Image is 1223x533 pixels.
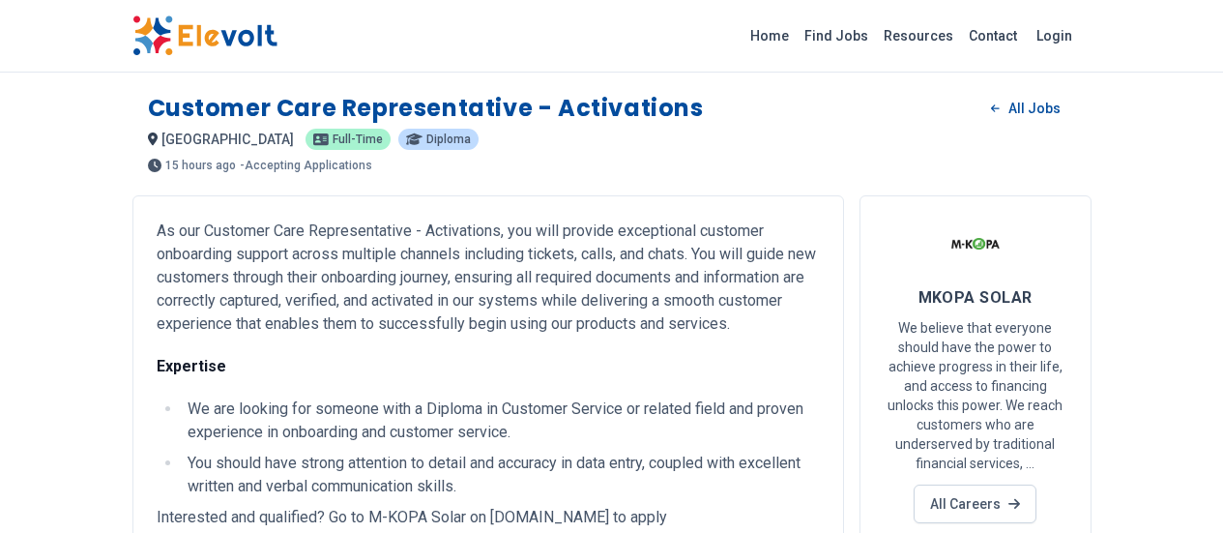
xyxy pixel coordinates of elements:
a: Contact [961,20,1025,51]
a: Home [743,20,797,51]
img: Elevolt [132,15,277,56]
h1: Customer Care Representative - Activations [148,93,704,124]
span: Diploma [426,133,471,145]
a: Resources [876,20,961,51]
li: You should have strong attention to detail and accuracy in data entry, coupled with excellent wri... [182,452,820,498]
li: We are looking for someone with a Diploma in Customer Service or related field and proven experie... [182,398,820,444]
a: All Jobs [975,94,1075,123]
strong: Expertise [157,357,226,375]
span: MKOPA SOLAR [918,288,1033,307]
p: Interested and qualified? Go to M-KOPA Solar on [DOMAIN_NAME] to apply [157,506,820,529]
p: We believe that everyone should have the power to achieve progress in their life, and access to f... [884,318,1067,473]
span: Full-time [333,133,383,145]
p: As our Customer Care Representative - Activations, you will provide exceptional customer onboardi... [157,220,820,336]
a: All Careers [914,485,1036,523]
p: - Accepting Applications [240,160,372,171]
span: [GEOGRAPHIC_DATA] [161,132,294,147]
img: MKOPA SOLAR [951,220,1000,268]
span: 15 hours ago [165,160,236,171]
a: Find Jobs [797,20,876,51]
a: Login [1025,16,1084,55]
